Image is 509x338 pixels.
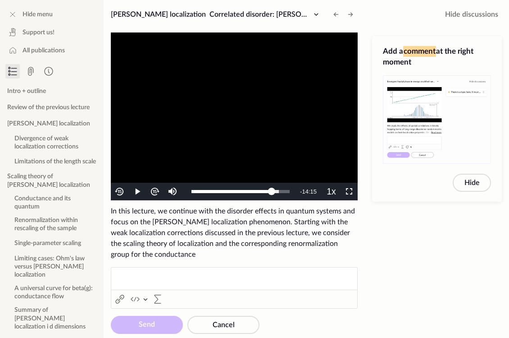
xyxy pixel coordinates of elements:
span: Support us! [23,28,55,37]
button: Fullscreen [340,183,358,200]
button: Send [111,316,183,334]
span: In this lecture, we continue with the disorder effects in quantum systems and focus on the [PERSO... [111,208,355,258]
span: Send [139,321,155,328]
div: Video Player [111,32,358,200]
button: Cancel [187,316,259,334]
button: [PERSON_NAME] localizationCorrelated disorder: [PERSON_NAME] model [107,7,325,22]
button: Play [128,183,146,200]
span: 14:15 [302,188,317,195]
h3: Add a at the right moment [383,46,491,68]
span: comment [403,46,436,57]
img: back [114,186,125,197]
span: Cancel [213,321,235,329]
span: Hide menu [23,10,53,19]
span: [PERSON_NAME] localization [111,11,206,18]
span: Hide discussions [445,9,498,20]
button: Playback Rate [323,183,340,200]
span: All publications [23,46,65,55]
button: Hide [453,174,491,192]
button: Mute [164,183,181,200]
span: Correlated disorder: [PERSON_NAME] model [209,11,355,18]
div: Progress Bar [191,190,290,193]
img: forth [150,186,160,197]
span: - [300,188,302,195]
